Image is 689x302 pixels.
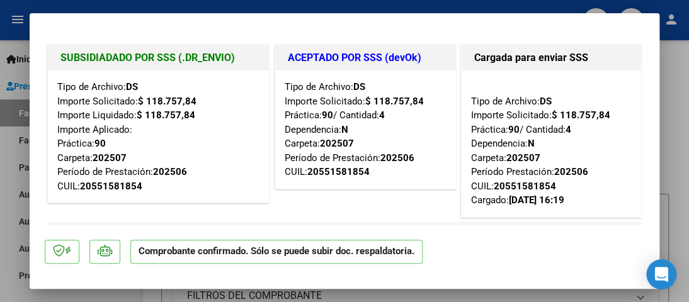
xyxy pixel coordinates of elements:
[320,138,354,149] strong: 202507
[93,152,127,164] strong: 202507
[153,166,187,177] strong: 202506
[94,138,106,149] strong: 90
[341,124,348,135] strong: N
[540,96,552,107] strong: DS
[285,80,446,179] div: Tipo de Archivo: Importe Solicitado: Práctica: / Cantidad: Dependencia: Carpeta: Período de Prest...
[552,109,610,121] strong: $ 118.757,84
[509,194,564,206] strong: [DATE] 16:19
[57,80,259,193] div: Tipo de Archivo: Importe Solicitado: Importe Liquidado: Importe Aplicado: Práctica: Carpeta: Perí...
[353,81,365,92] strong: DS
[494,179,556,194] div: 20551581854
[380,152,414,164] strong: 202506
[506,152,540,164] strong: 202507
[322,109,333,121] strong: 90
[508,124,520,135] strong: 90
[137,109,195,121] strong: $ 118.757,84
[288,50,443,65] h1: ACEPTADO POR SSS (devOk)
[80,179,142,194] div: 20551581854
[554,166,588,177] strong: 202506
[130,240,423,264] p: Comprobante confirmado. Sólo se puede subir doc. respaldatoria.
[566,124,571,135] strong: 4
[379,109,385,121] strong: 4
[471,80,632,208] div: Tipo de Archivo: Importe Solicitado: Práctica: / Cantidad: Dependencia: Carpeta: Período Prestaci...
[126,81,138,92] strong: DS
[474,50,629,65] h1: Cargada para enviar SSS
[365,96,424,107] strong: $ 118.757,84
[307,165,370,179] div: 20551581854
[138,96,196,107] strong: $ 118.757,84
[528,138,535,149] strong: N
[646,259,676,289] div: Open Intercom Messenger
[60,50,256,65] h1: SUBSIDIADADO POR SSS (.DR_ENVIO)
